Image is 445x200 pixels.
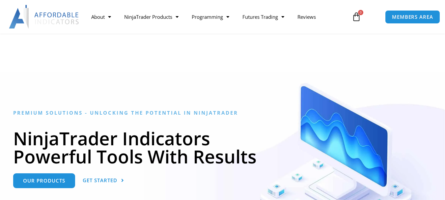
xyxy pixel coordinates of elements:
span: 0 [358,10,363,15]
nav: Menu [85,9,347,24]
h1: NinjaTrader Indicators Powerful Tools With Results [13,129,432,165]
a: MEMBERS AREA [385,10,440,24]
a: Reviews [291,9,322,24]
a: 0 [342,7,371,26]
img: LogoAI | Affordable Indicators – NinjaTrader [9,5,80,29]
span: Get Started [83,178,117,183]
a: Our Products [13,173,75,188]
a: Programming [185,9,236,24]
a: NinjaTrader Products [118,9,185,24]
a: Get Started [83,173,124,188]
a: Futures Trading [236,9,291,24]
h6: Premium Solutions - Unlocking the Potential in NinjaTrader [13,110,432,116]
span: MEMBERS AREA [392,14,433,19]
span: Our Products [23,178,65,183]
a: About [85,9,118,24]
